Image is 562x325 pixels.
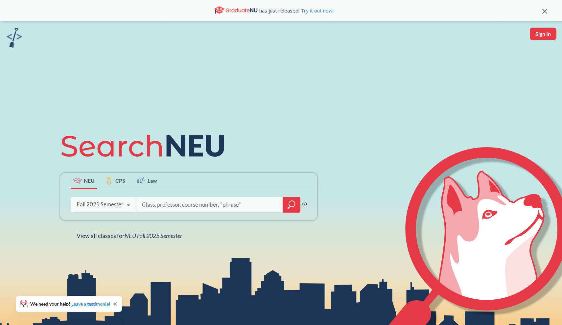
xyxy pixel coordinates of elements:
[77,201,124,208] div: Fall 2025 Semester
[30,302,110,306] span: We need your help!
[7,28,22,50] a: sandbox logo
[84,177,95,184] span: NEU
[77,232,182,239] span: View all classes for
[7,28,22,48] img: sandbox logo
[259,7,334,14] span: has just released!
[125,232,182,239] span: NEU Fall 2025 Semester
[530,28,556,40] button: Sign In
[71,301,110,307] a: Leave a testimonial
[141,198,278,212] input: Class, professor, course number, "phrase"
[283,197,300,213] div: magnifying glass
[115,177,125,184] span: CPS
[288,200,295,209] svg: magnifying glass
[299,7,334,14] a: Try it out now!
[148,177,157,184] span: Law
